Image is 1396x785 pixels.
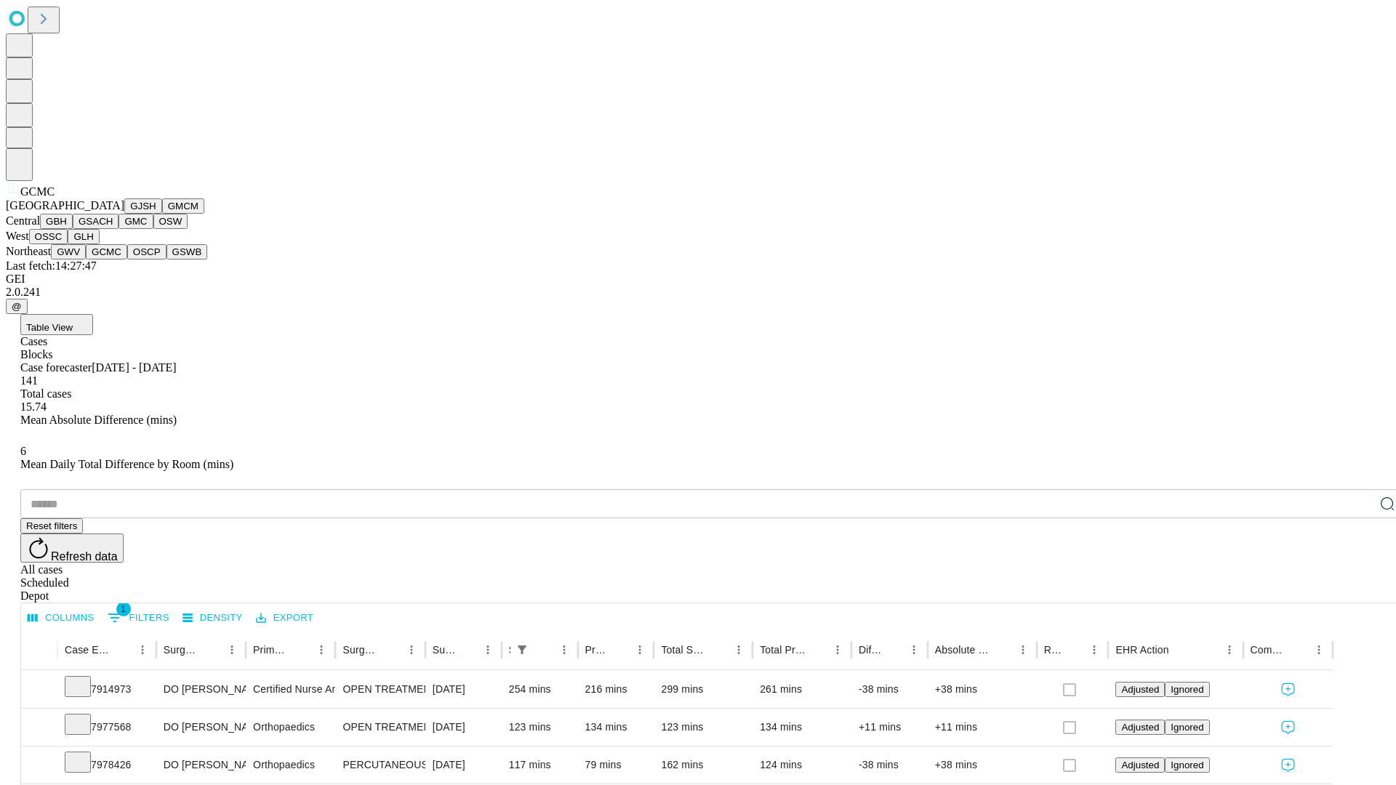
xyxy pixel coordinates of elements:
[12,301,22,312] span: @
[1165,720,1209,735] button: Ignored
[20,518,83,534] button: Reset filters
[708,640,729,660] button: Sort
[478,640,498,660] button: Menu
[760,644,806,656] div: Total Predicted Duration
[20,534,124,563] button: Refresh data
[512,640,532,660] button: Show filters
[1251,644,1287,656] div: Comments
[1084,640,1104,660] button: Menu
[457,640,478,660] button: Sort
[512,640,532,660] div: 1 active filter
[253,746,328,784] div: Orthopaedics
[124,198,162,214] button: GJSH
[1219,640,1240,660] button: Menu
[883,640,904,660] button: Sort
[253,644,289,656] div: Primary Service
[1115,644,1168,656] div: EHR Action
[1013,640,1033,660] button: Menu
[28,715,50,741] button: Expand
[433,644,456,656] div: Surgery Date
[554,640,574,660] button: Menu
[1309,640,1329,660] button: Menu
[167,244,208,259] button: GSWB
[1171,640,1191,660] button: Sort
[401,640,422,660] button: Menu
[1165,757,1209,773] button: Ignored
[729,640,749,660] button: Menu
[1121,684,1159,695] span: Adjusted
[201,640,222,660] button: Sort
[1115,720,1165,735] button: Adjusted
[20,361,92,374] span: Case forecaster
[86,244,127,259] button: GCMC
[509,644,510,656] div: Scheduled In Room Duration
[509,709,571,746] div: 123 mins
[935,644,991,656] div: Absolute Difference
[20,387,71,400] span: Total cases
[661,746,745,784] div: 162 mins
[20,400,47,413] span: 15.74
[291,640,311,660] button: Sort
[29,229,68,244] button: OSSC
[253,709,328,746] div: Orthopaedics
[28,753,50,778] button: Expand
[162,198,204,214] button: GMCM
[342,746,417,784] div: PERCUTANEOUS FIXATION PROXIMAL [MEDICAL_DATA]
[585,671,647,708] div: 216 mins
[164,709,238,746] div: DO [PERSON_NAME]
[6,199,124,212] span: [GEOGRAPHIC_DATA]
[509,671,571,708] div: 254 mins
[1171,722,1203,733] span: Ignored
[51,550,118,563] span: Refresh data
[73,214,119,229] button: GSACH
[20,314,93,335] button: Table View
[164,746,238,784] div: DO [PERSON_NAME]
[630,640,650,660] button: Menu
[760,671,844,708] div: 261 mins
[311,640,332,660] button: Menu
[1115,757,1165,773] button: Adjusted
[65,671,149,708] div: 7914973
[112,640,132,660] button: Sort
[1064,640,1084,660] button: Sort
[433,709,494,746] div: [DATE]
[904,640,924,660] button: Menu
[534,640,554,660] button: Sort
[1044,644,1063,656] div: Resolved in EHR
[609,640,630,660] button: Sort
[65,746,149,784] div: 7978426
[153,214,188,229] button: OSW
[1288,640,1309,660] button: Sort
[935,746,1030,784] div: +38 mins
[1165,682,1209,697] button: Ignored
[179,607,246,629] button: Density
[827,640,848,660] button: Menu
[1171,684,1203,695] span: Ignored
[509,746,571,784] div: 117 mins
[342,671,417,708] div: OPEN TREATMENT PROXIMAL [MEDICAL_DATA] BICONDYLAR
[20,458,233,470] span: Mean Daily Total Difference by Room (mins)
[20,185,55,198] span: GCMC
[661,709,745,746] div: 123 mins
[935,709,1030,746] div: +11 mins
[760,746,844,784] div: 124 mins
[26,322,73,333] span: Table View
[661,671,745,708] div: 299 mins
[342,644,379,656] div: Surgery Name
[433,746,494,784] div: [DATE]
[253,671,328,708] div: Certified Nurse Anesthetist
[20,374,38,387] span: 141
[65,644,111,656] div: Case Epic Id
[127,244,167,259] button: OSCP
[6,299,28,314] button: @
[222,640,242,660] button: Menu
[51,244,86,259] button: GWV
[1171,760,1203,770] span: Ignored
[585,709,647,746] div: 134 mins
[164,671,238,708] div: DO [PERSON_NAME]
[26,520,77,531] span: Reset filters
[1121,760,1159,770] span: Adjusted
[342,709,417,746] div: OPEN TREATMENT ULNAR SHAFT FRACTURE
[252,607,317,629] button: Export
[1121,722,1159,733] span: Adjusted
